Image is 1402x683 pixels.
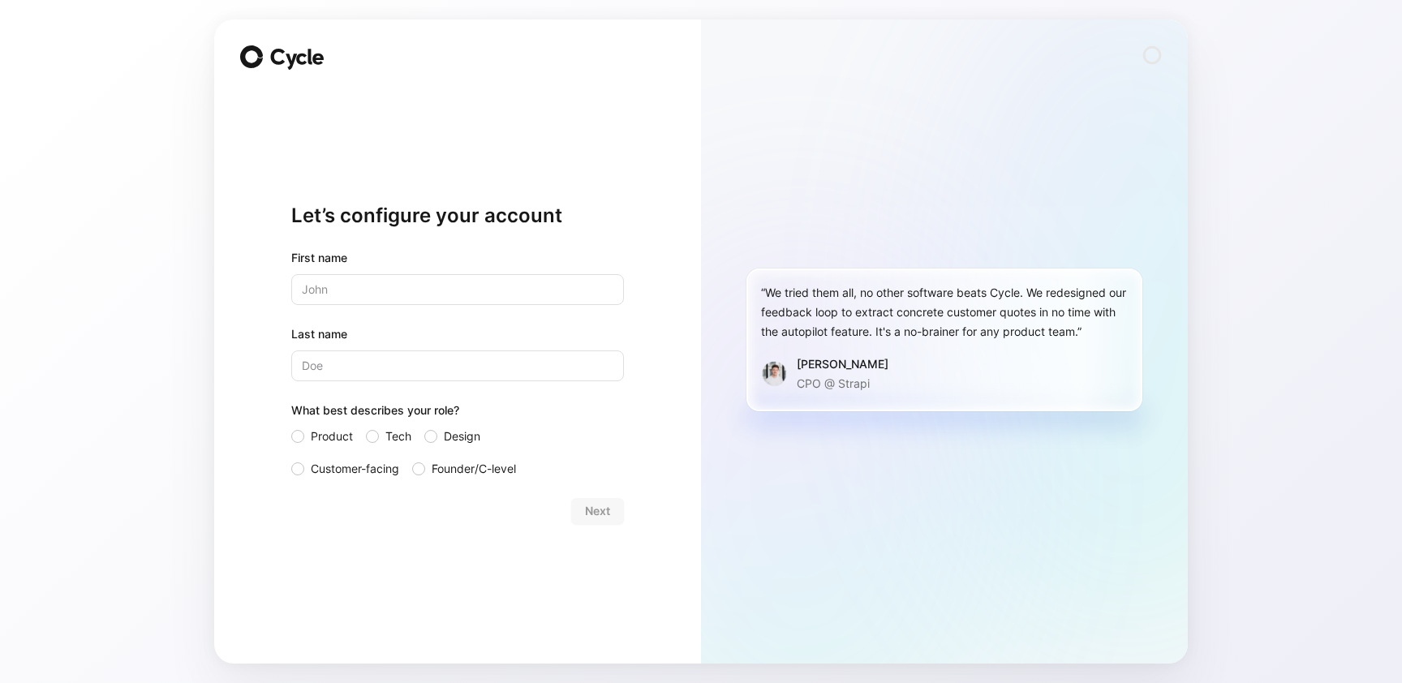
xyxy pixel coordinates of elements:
[797,374,888,393] p: CPO @ Strapi
[432,459,516,479] span: Founder/C-level
[444,427,480,446] span: Design
[761,283,1128,341] div: “We tried them all, no other software beats Cycle. We redesigned our feedback loop to extract con...
[385,427,411,446] span: Tech
[291,324,624,344] label: Last name
[291,350,624,381] input: Doe
[291,401,624,427] div: What best describes your role?
[311,427,353,446] span: Product
[291,203,624,229] h1: Let’s configure your account
[291,274,624,305] input: John
[291,248,624,268] div: First name
[311,459,399,479] span: Customer-facing
[797,354,888,374] div: [PERSON_NAME]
